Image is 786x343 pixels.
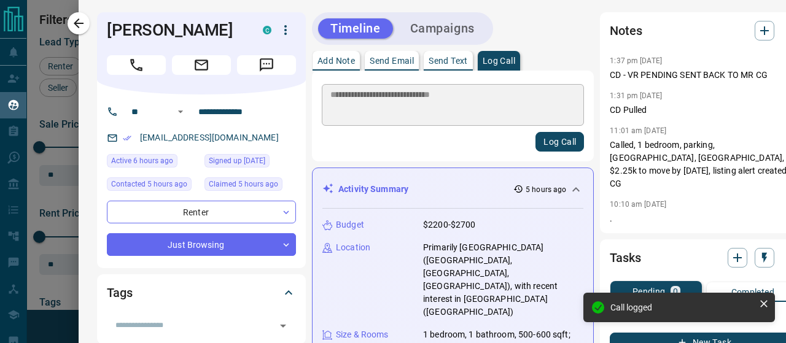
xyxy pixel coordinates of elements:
[632,287,666,296] p: Pending
[107,278,296,307] div: Tags
[610,200,666,209] p: 10:10 am [DATE]
[336,218,364,231] p: Budget
[263,26,271,34] div: condos.ca
[610,248,640,268] h2: Tasks
[107,154,198,171] div: Tue Oct 14 2025
[107,233,296,256] div: Just Browsing
[209,178,278,190] span: Claimed 5 hours ago
[423,241,583,318] p: Primarily [GEOGRAPHIC_DATA] ([GEOGRAPHIC_DATA], [GEOGRAPHIC_DATA], [GEOGRAPHIC_DATA]), with recen...
[107,201,296,223] div: Renter
[107,283,132,303] h2: Tags
[317,56,355,65] p: Add Note
[429,56,468,65] p: Send Text
[535,132,584,152] button: Log Call
[673,287,678,296] p: 0
[610,91,662,100] p: 1:31 pm [DATE]
[526,184,566,195] p: 5 hours ago
[204,177,296,195] div: Tue Oct 14 2025
[107,55,166,75] span: Call
[610,126,666,135] p: 11:01 am [DATE]
[336,328,389,341] p: Size & Rooms
[483,56,515,65] p: Log Call
[237,55,296,75] span: Message
[322,178,583,201] div: Activity Summary5 hours ago
[209,155,265,167] span: Signed up [DATE]
[610,56,662,65] p: 1:37 pm [DATE]
[173,104,188,119] button: Open
[111,178,187,190] span: Contacted 5 hours ago
[107,20,244,40] h1: [PERSON_NAME]
[731,288,775,296] p: Completed
[172,55,231,75] span: Email
[336,241,370,254] p: Location
[318,18,393,39] button: Timeline
[610,303,754,312] div: Call logged
[140,133,279,142] a: [EMAIL_ADDRESS][DOMAIN_NAME]
[610,21,642,40] h2: Notes
[204,154,296,171] div: Sun Sep 07 2025
[423,218,475,231] p: $2200-$2700
[398,18,487,39] button: Campaigns
[123,134,131,142] svg: Email Verified
[107,177,198,195] div: Tue Oct 14 2025
[338,183,408,196] p: Activity Summary
[111,155,173,167] span: Active 6 hours ago
[274,317,292,334] button: Open
[370,56,414,65] p: Send Email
